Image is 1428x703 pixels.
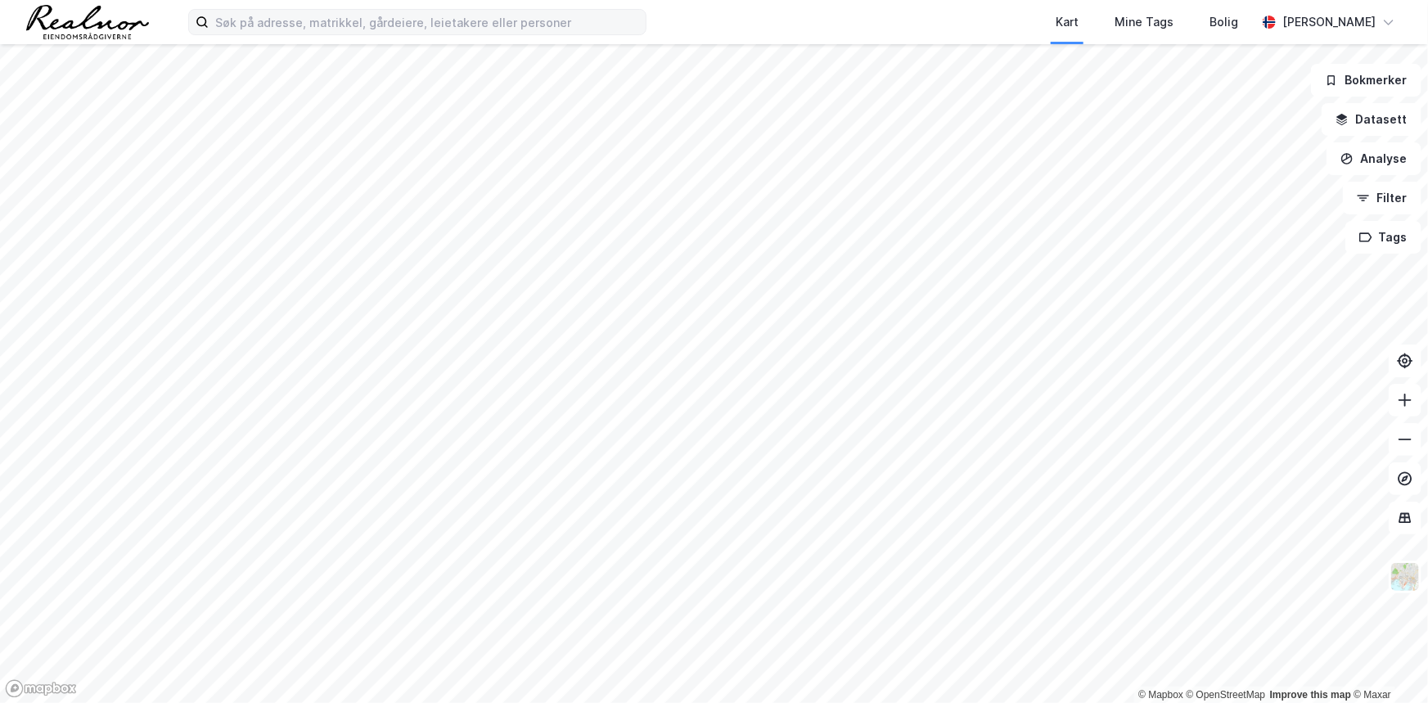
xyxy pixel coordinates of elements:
[1138,689,1183,701] a: Mapbox
[1056,12,1079,32] div: Kart
[209,10,646,34] input: Søk på adresse, matrikkel, gårdeiere, leietakere eller personer
[1322,103,1421,136] button: Datasett
[1187,689,1266,701] a: OpenStreetMap
[1390,561,1421,593] img: Z
[1343,182,1421,214] button: Filter
[1327,142,1421,175] button: Analyse
[1346,624,1428,703] div: Kontrollprogram for chat
[1282,12,1376,32] div: [PERSON_NAME]
[1346,624,1428,703] iframe: Chat Widget
[5,679,77,698] a: Mapbox homepage
[1115,12,1173,32] div: Mine Tags
[1270,689,1351,701] a: Improve this map
[1345,221,1421,254] button: Tags
[26,5,149,39] img: realnor-logo.934646d98de889bb5806.png
[1311,64,1421,97] button: Bokmerker
[1210,12,1238,32] div: Bolig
